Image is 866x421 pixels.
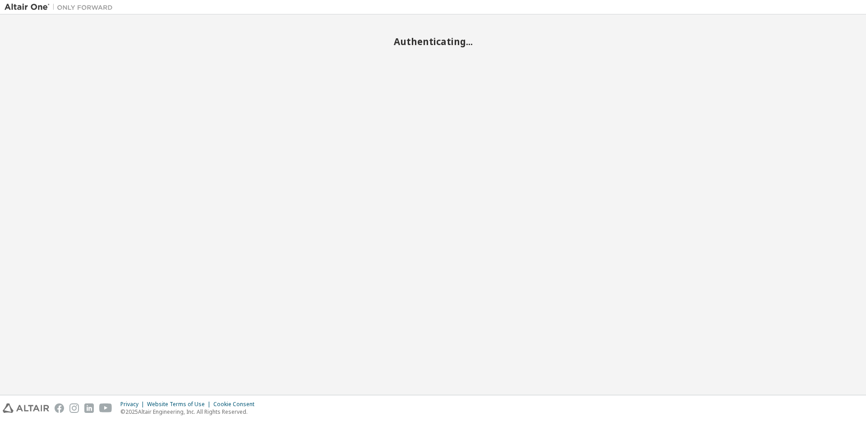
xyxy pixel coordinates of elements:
[147,401,213,408] div: Website Terms of Use
[213,401,260,408] div: Cookie Consent
[3,403,49,413] img: altair_logo.svg
[5,36,861,47] h2: Authenticating...
[84,403,94,413] img: linkedin.svg
[55,403,64,413] img: facebook.svg
[120,408,260,416] p: © 2025 Altair Engineering, Inc. All Rights Reserved.
[120,401,147,408] div: Privacy
[69,403,79,413] img: instagram.svg
[99,403,112,413] img: youtube.svg
[5,3,117,12] img: Altair One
